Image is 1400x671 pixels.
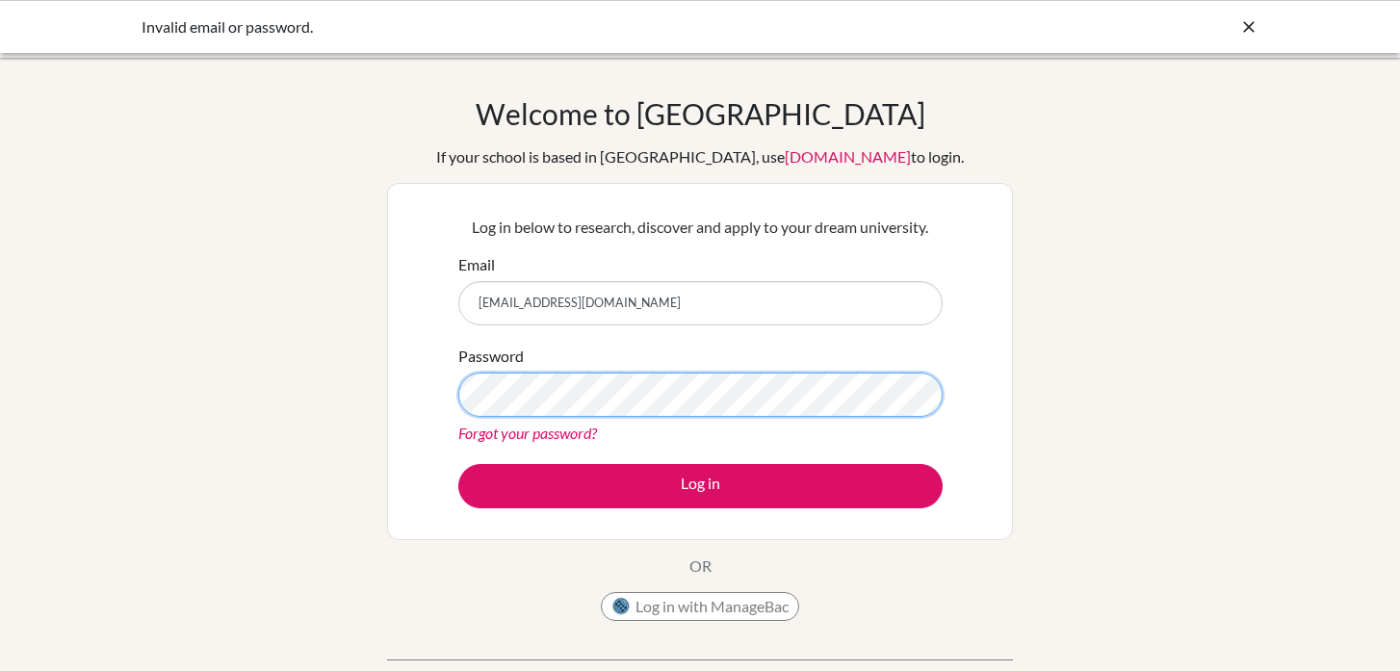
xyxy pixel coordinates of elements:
[476,96,925,131] h1: Welcome to [GEOGRAPHIC_DATA]
[458,345,524,368] label: Password
[458,216,943,239] p: Log in below to research, discover and apply to your dream university.
[689,555,712,578] p: OR
[436,145,964,168] div: If your school is based in [GEOGRAPHIC_DATA], use to login.
[458,424,597,442] a: Forgot your password?
[601,592,799,621] button: Log in with ManageBac
[458,253,495,276] label: Email
[458,464,943,508] button: Log in
[785,147,911,166] a: [DOMAIN_NAME]
[142,15,970,39] div: Invalid email or password.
